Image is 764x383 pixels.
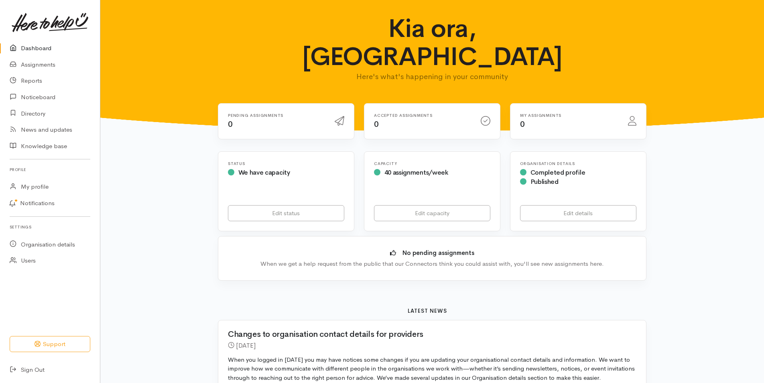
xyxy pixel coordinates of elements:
h6: Capacity [374,161,490,166]
time: [DATE] [236,341,256,350]
p: Here's what's happening in your community [276,71,589,82]
h6: Settings [10,222,90,232]
h1: Kia ora, [GEOGRAPHIC_DATA] [276,14,589,71]
span: We have capacity [238,168,290,177]
b: No pending assignments [402,249,474,257]
h2: Changes to organisation contact details for providers [228,330,627,339]
a: Edit status [228,205,344,222]
button: Support [10,336,90,352]
h6: Status [228,161,344,166]
h6: Accepted assignments [374,113,471,118]
h6: Organisation Details [520,161,636,166]
span: 40 assignments/week [384,168,448,177]
p: When you logged in [DATE] you may have notices some changes if you are updating your organisation... [228,355,636,383]
h6: My assignments [520,113,618,118]
span: Completed profile [530,168,585,177]
h6: Profile [10,164,90,175]
span: Published [530,177,559,186]
span: 0 [228,119,233,129]
a: Edit capacity [374,205,490,222]
span: 0 [374,119,379,129]
div: When we get a help request from the public that our Connectors think you could assist with, you'l... [230,259,634,269]
b: Latest news [408,308,447,314]
h6: Pending assignments [228,113,325,118]
span: 0 [520,119,525,129]
a: Edit details [520,205,636,222]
